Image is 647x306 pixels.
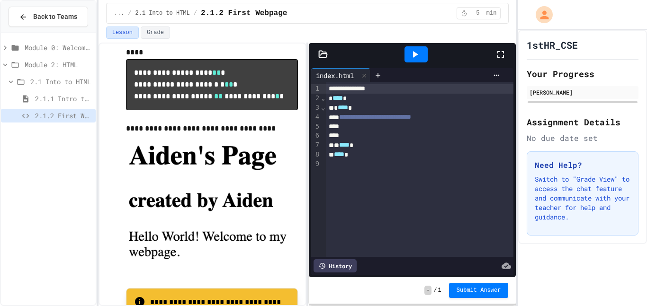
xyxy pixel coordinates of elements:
[311,131,321,140] div: 6
[25,43,92,52] span: Module 0: Welcome to Web Development
[527,115,638,129] h2: Assignment Details
[311,150,321,159] div: 8
[311,159,321,169] div: 9
[311,140,321,150] div: 7
[486,9,497,17] span: min
[535,175,630,222] p: Switch to "Grade View" to access the chat feature and communicate with your teacher for help and ...
[530,88,636,96] div: [PERSON_NAME]
[311,68,370,82] div: index.html
[457,287,501,294] span: Submit Answer
[311,103,321,113] div: 3
[311,122,321,131] div: 5
[526,4,555,26] div: My Account
[527,132,638,144] div: No due date set
[35,111,92,121] span: 2.1.2 First Webpage
[449,283,509,298] button: Submit Answer
[470,9,485,17] span: 5
[128,9,131,17] span: /
[311,70,359,80] div: index.html
[438,287,441,294] span: 1
[314,259,357,272] div: History
[527,38,578,52] h1: 1stHR_CSE
[321,94,325,102] span: Fold line
[321,104,325,111] span: Fold line
[30,77,92,87] span: 2.1 Into to HTML
[527,67,638,80] h2: Your Progress
[135,9,190,17] span: 2.1 Into to HTML
[201,8,287,19] span: 2.1.2 First Webpage
[311,94,321,103] div: 2
[33,12,77,22] span: Back to Teams
[194,9,197,17] span: /
[114,9,125,17] span: ...
[25,60,92,70] span: Module 2: HTML
[535,159,630,171] h3: Need Help?
[433,287,437,294] span: /
[9,7,88,27] button: Back to Teams
[311,113,321,122] div: 4
[35,94,92,104] span: 2.1.1 Intro to HTML
[141,26,170,39] button: Grade
[311,84,321,94] div: 1
[106,26,139,39] button: Lesson
[424,286,431,295] span: -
